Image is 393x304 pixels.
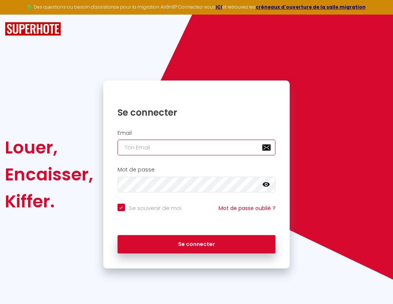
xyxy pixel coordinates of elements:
[118,140,276,155] input: Ton Email
[256,4,366,10] a: créneaux d'ouverture de la salle migration
[5,188,93,215] div: Kiffer.
[219,204,275,212] a: Mot de passe oublié ?
[5,134,93,161] div: Louer,
[6,3,28,25] button: Ouvrir le widget de chat LiveChat
[118,235,276,254] button: Se connecter
[118,107,276,118] h1: Se connecter
[118,167,276,173] h2: Mot de passe
[216,4,222,10] a: ICI
[118,130,276,136] h2: Email
[5,161,93,188] div: Encaisser,
[5,22,61,36] img: SuperHote logo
